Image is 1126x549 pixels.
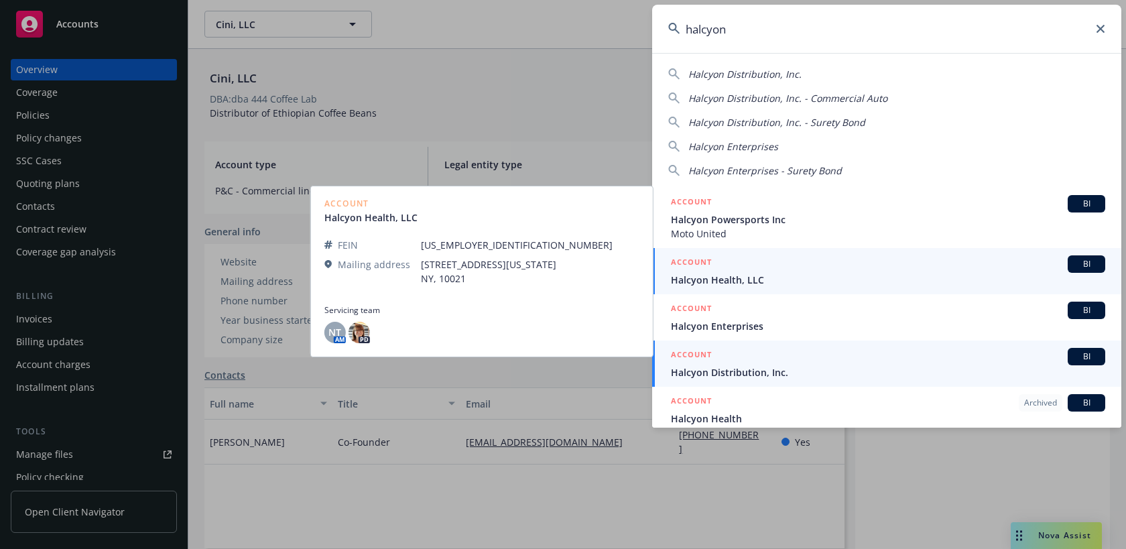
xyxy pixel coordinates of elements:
span: Moto United [671,227,1105,241]
span: BI [1073,397,1100,409]
a: ACCOUNTBIHalcyon Enterprises [652,294,1121,341]
span: BI [1073,351,1100,363]
span: Halcyon Health, LLC [671,273,1105,287]
span: Halcyon Enterprises [671,319,1105,333]
span: Halcyon Distribution, Inc. - Surety Bond [688,116,865,129]
a: ACCOUNTBIHalcyon Health, LLC [652,248,1121,294]
a: ACCOUNTArchivedBIHalcyon Health [652,387,1121,433]
h5: ACCOUNT [671,255,712,271]
span: Archived [1024,397,1057,409]
span: BI [1073,258,1100,270]
h5: ACCOUNT [671,348,712,364]
h5: ACCOUNT [671,195,712,211]
h5: ACCOUNT [671,394,712,410]
span: BI [1073,304,1100,316]
h5: ACCOUNT [671,302,712,318]
a: ACCOUNTBIHalcyon Powersports IncMoto United [652,188,1121,248]
span: Halcyon Distribution, Inc. - Commercial Auto [688,92,887,105]
span: Halcyon Powersports Inc [671,212,1105,227]
span: BI [1073,198,1100,210]
span: Halcyon Distribution, Inc. [671,365,1105,379]
span: Halcyon Enterprises - Surety Bond [688,164,842,177]
span: Halcyon Distribution, Inc. [688,68,802,80]
input: Search... [652,5,1121,53]
a: ACCOUNTBIHalcyon Distribution, Inc. [652,341,1121,387]
span: Halcyon Enterprises [688,140,778,153]
span: Halcyon Health [671,412,1105,426]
